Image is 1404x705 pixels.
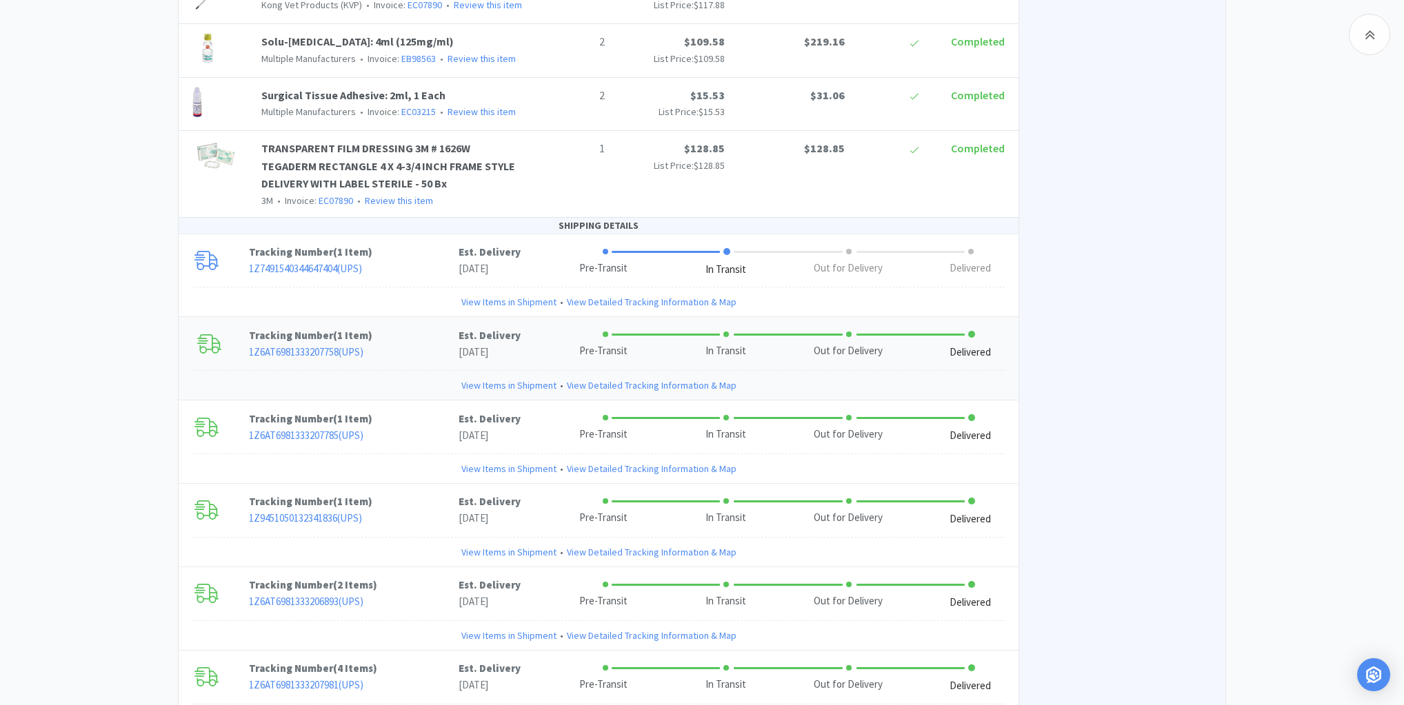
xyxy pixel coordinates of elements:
[705,510,746,526] div: In Transit
[356,105,436,118] span: Invoice:
[810,88,845,102] span: $31.06
[337,662,373,675] span: 4 Items
[459,493,521,510] p: Est. Delivery
[459,677,521,693] p: [DATE]
[249,493,459,510] p: Tracking Number ( )
[179,218,1019,234] div: SHIPPING DETAILS
[690,88,725,102] span: $15.53
[536,33,605,51] p: 2
[705,427,746,442] div: In Transit
[358,105,365,118] span: •
[705,262,746,278] div: In Transit
[438,105,445,118] span: •
[567,628,736,643] a: View Detailed Tracking Information & Map
[616,158,725,173] p: List Price:
[461,294,556,309] a: View Items in Shipment
[337,495,368,508] span: 1 Item
[814,260,883,276] div: Out for Delivery
[951,88,1005,102] span: Completed
[950,595,991,611] div: Delivered
[337,329,368,342] span: 1 Item
[459,660,521,677] p: Est. Delivery
[249,429,363,442] a: 1Z6AT6981333207785(UPS)
[950,428,991,444] div: Delivered
[950,678,991,694] div: Delivered
[358,52,365,65] span: •
[356,52,436,65] span: Invoice:
[951,34,1005,48] span: Completed
[261,194,273,207] span: 3M
[616,104,725,119] p: List Price:
[556,378,567,393] span: •
[556,544,567,560] span: •
[192,140,238,170] img: 6187e77ab5b94564833a9b1a72185bd9_232982.png
[459,344,521,360] p: [DATE]
[401,105,436,118] a: EC03215
[461,628,556,643] a: View Items in Shipment
[249,411,459,427] p: Tracking Number ( )
[355,194,363,207] span: •
[814,343,883,359] div: Out for Delivery
[536,140,605,158] p: 1
[804,141,845,155] span: $128.85
[950,260,991,276] div: Delivered
[951,141,1005,155] span: Completed
[567,544,736,560] a: View Detailed Tracking Information & Map
[448,105,516,118] a: Review this item
[249,327,459,344] p: Tracking Number ( )
[699,105,725,118] span: $15.53
[261,34,454,48] a: Solu-[MEDICAL_DATA]: 4ml (125mg/ml)
[459,577,521,593] p: Est. Delivery
[950,511,991,527] div: Delivered
[705,343,746,359] div: In Transit
[694,52,725,65] span: $109.58
[579,343,628,359] div: Pre-Transit
[261,141,515,190] a: TRANSPARENT FILM DRESSING 3M # 1626W TEGADERM RECTANGLE 4 X 4-3/4 INCH FRAME STYLE DELIVERY WITH ...
[448,52,516,65] a: Review this item
[438,52,445,65] span: •
[459,510,521,527] p: [DATE]
[694,159,725,172] span: $128.85
[461,378,556,393] a: View Items in Shipment
[616,51,725,66] p: List Price:
[556,628,567,643] span: •
[804,34,845,48] span: $219.16
[459,411,521,427] p: Est. Delivery
[684,34,725,48] span: $109.58
[567,461,736,476] a: View Detailed Tracking Information & Map
[579,510,628,526] div: Pre-Transit
[249,262,362,275] a: 1Z7491540344647404(UPS)
[192,33,223,63] img: c1c9a7033a79492cae740ca089900a99_389454.png
[556,461,567,476] span: •
[1357,658,1390,691] div: Open Intercom Messenger
[249,244,459,260] p: Tracking Number ( )
[459,327,521,344] p: Est. Delivery
[459,427,521,444] p: [DATE]
[337,412,368,425] span: 1 Item
[337,245,368,258] span: 1 Item
[401,52,436,65] a: EB98563
[705,677,746,693] div: In Transit
[192,87,202,117] img: 570bdf245cac494f9af313ef7d2bc456_31041.png
[275,194,283,207] span: •
[579,677,628,693] div: Pre-Transit
[567,294,736,309] a: View Detailed Tracking Information & Map
[579,593,628,609] div: Pre-Transit
[249,577,459,593] p: Tracking Number ( )
[536,87,605,105] p: 2
[249,595,363,608] a: 1Z6AT6981333206893(UPS)
[249,678,363,691] a: 1Z6AT6981333207981(UPS)
[461,461,556,476] a: View Items in Shipment
[814,510,883,526] div: Out for Delivery
[459,244,521,260] p: Est. Delivery
[261,88,445,102] a: Surgical Tissue Adhesive: 2ml, 1 Each
[249,511,362,524] a: 1Z9451050132341836(UPS)
[261,52,356,65] span: Multiple Manufacturers
[337,578,373,591] span: 2 Items
[579,260,628,276] div: Pre-Transit
[461,544,556,560] a: View Items in Shipment
[459,593,521,610] p: [DATE]
[261,105,356,118] span: Multiple Manufacturers
[814,427,883,442] div: Out for Delivery
[249,660,459,677] p: Tracking Number ( )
